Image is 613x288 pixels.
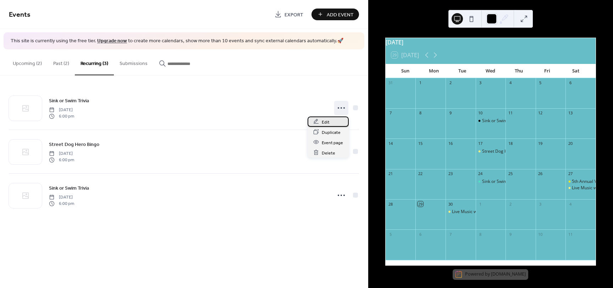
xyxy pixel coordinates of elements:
div: 14 [388,141,393,146]
div: 27 [568,171,573,176]
div: Live Music w/ Piña Colada Duo [565,185,596,191]
span: [DATE] [49,194,74,200]
div: 11 [568,232,573,237]
span: Delete [322,149,335,157]
button: Recurring (3) [75,49,114,75]
div: 12 [538,110,543,116]
div: 11 [508,110,513,116]
div: 1 [418,80,423,86]
div: 20 [568,141,573,146]
div: 5 [538,80,543,86]
div: [DATE] [386,38,596,47]
a: Sink or Swim Trivia [49,184,89,192]
button: Submissions [114,49,153,75]
div: Sink or Swim Trivia [482,118,519,124]
a: [DOMAIN_NAME] [491,271,526,277]
span: Duplicate [322,129,341,136]
div: 9 [448,110,453,116]
div: Sink or Swim Trivia [476,118,506,124]
a: Upgrade now [97,36,127,46]
span: Events [9,8,31,22]
span: Sink or Swim Trivia [49,97,89,104]
div: 2 [508,201,513,207]
span: Export [285,11,303,18]
div: 7 [388,110,393,116]
div: 29 [418,201,423,207]
div: Thu [505,64,533,78]
button: Upcoming (2) [7,49,48,75]
div: 4 [568,201,573,207]
a: Sink or Swim Trivia [49,97,89,105]
div: 17 [478,141,483,146]
div: 9 [508,232,513,237]
div: 21 [388,171,393,176]
span: This site is currently using the free tier. to create more calendars, show more than 10 events an... [11,38,343,45]
div: 7 [448,232,453,237]
div: 8 [478,232,483,237]
div: 13 [568,110,573,116]
div: 4 [508,80,513,86]
div: Sink or Swim Trivia [482,179,519,185]
div: 10 [478,110,483,116]
div: Street Dog Hero Bingo [482,148,527,154]
div: Street Dog Hero Bingo [476,148,506,154]
div: 3 [478,80,483,86]
div: 6 [418,232,423,237]
div: 15 [418,141,423,146]
div: 10 [538,232,543,237]
div: Tue [448,64,476,78]
div: 31 [388,80,393,86]
a: Street Dog Hero Bingo [49,140,99,148]
div: 5 [388,232,393,237]
div: 24 [478,171,483,176]
div: 8 [418,110,423,116]
div: 23 [448,171,453,176]
div: 1 [478,201,483,207]
div: 3 [538,201,543,207]
div: Fri [533,64,562,78]
div: 28 [388,201,393,207]
div: Wed [476,64,505,78]
div: 26 [538,171,543,176]
div: Live Music w/ Joe Martin [446,209,476,215]
div: 2 [448,80,453,86]
span: 6:00 pm [49,113,74,120]
span: 6:00 pm [49,201,74,207]
span: Event page [322,139,343,146]
div: Live Music w/ [PERSON_NAME] [452,209,513,215]
a: Export [269,9,309,20]
span: Add Event [327,11,354,18]
span: 6:00 pm [49,157,74,163]
div: 5th Annual Yachtoberfest [565,179,596,185]
span: Edit [322,118,330,126]
span: [DATE] [49,150,74,157]
div: Sink or Swim Trivia [476,179,506,185]
div: Mon [420,64,448,78]
div: 30 [448,201,453,207]
span: [DATE] [49,107,74,113]
div: 6 [568,80,573,86]
div: Sat [562,64,590,78]
div: 22 [418,171,423,176]
div: Sun [391,64,420,78]
button: Past (2) [48,49,75,75]
div: 25 [508,171,513,176]
div: 19 [538,141,543,146]
div: 18 [508,141,513,146]
div: 16 [448,141,453,146]
button: Add Event [311,9,359,20]
div: Powered by [465,271,526,277]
